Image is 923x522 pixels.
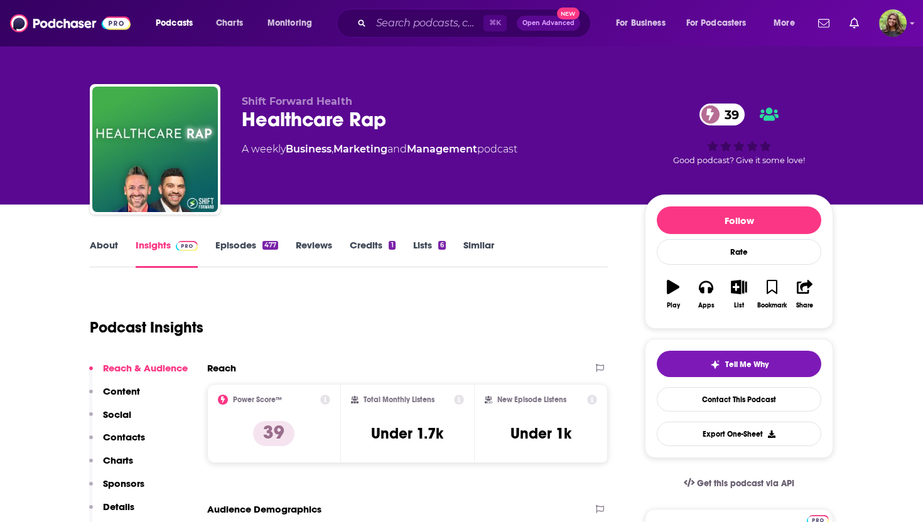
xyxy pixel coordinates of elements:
h2: Reach [207,362,236,374]
a: Get this podcast via API [674,468,804,499]
a: Reviews [296,239,332,268]
div: 477 [262,241,278,250]
button: Show profile menu [879,9,907,37]
a: Business [286,143,332,155]
button: open menu [678,13,765,33]
a: Lists6 [413,239,446,268]
span: For Business [616,14,666,32]
button: Content [89,385,140,408]
button: Apps [689,272,722,317]
div: A weekly podcast [242,142,517,157]
h2: Audience Demographics [207,503,321,515]
p: Charts [103,454,133,466]
a: Similar [463,239,494,268]
p: Social [103,408,131,420]
p: Content [103,385,140,397]
div: Bookmark [757,302,787,309]
h2: New Episode Listens [497,395,566,404]
input: Search podcasts, credits, & more... [371,13,483,33]
a: 39 [699,104,745,125]
span: Monitoring [267,14,312,32]
span: Shift Forward Health [242,95,352,107]
div: 1 [389,241,395,250]
span: Logged in as reagan34226 [879,9,907,37]
button: Play [657,272,689,317]
span: ⌘ K [483,15,507,31]
div: Apps [698,302,715,309]
img: Healthcare Rap [92,87,218,212]
a: About [90,239,118,268]
p: Sponsors [103,477,144,489]
div: Share [796,302,813,309]
span: Charts [216,14,243,32]
img: Podchaser Pro [176,241,198,251]
h2: Total Monthly Listens [364,395,435,404]
button: open menu [147,13,209,33]
button: Reach & Audience [89,362,188,385]
a: Episodes477 [215,239,278,268]
span: and [387,143,407,155]
div: Rate [657,239,821,265]
span: Tell Me Why [725,360,769,370]
a: Charts [208,13,251,33]
a: Marketing [333,143,387,155]
span: 39 [712,104,745,125]
div: Search podcasts, credits, & more... [348,9,603,38]
div: List [734,302,744,309]
button: open menu [259,13,328,33]
button: Bookmark [755,272,788,317]
button: Open AdvancedNew [517,16,580,31]
p: 39 [253,421,294,446]
span: Open Advanced [522,20,575,26]
span: More [774,14,795,32]
img: tell me why sparkle [710,360,720,370]
a: Contact This Podcast [657,387,821,412]
span: New [557,8,580,19]
div: 6 [438,241,446,250]
button: Social [89,408,131,432]
button: Follow [657,206,821,234]
p: Contacts [103,431,145,443]
button: Charts [89,454,133,477]
button: Contacts [89,431,145,454]
span: For Podcasters [686,14,747,32]
a: Credits1 [350,239,395,268]
p: Reach & Audience [103,362,188,374]
div: 39Good podcast? Give it some love! [645,95,833,173]
div: Play [667,302,680,309]
button: Export One-Sheet [657,422,821,446]
img: User Profile [879,9,907,37]
span: Good podcast? Give it some love! [673,156,805,165]
h3: Under 1k [510,424,571,443]
button: Share [789,272,821,317]
span: Podcasts [156,14,193,32]
button: List [723,272,755,317]
p: Details [103,501,134,513]
h1: Podcast Insights [90,318,203,337]
a: InsightsPodchaser Pro [136,239,198,268]
button: open menu [607,13,681,33]
span: , [332,143,333,155]
button: tell me why sparkleTell Me Why [657,351,821,377]
a: Show notifications dropdown [845,13,864,34]
button: open menu [765,13,811,33]
span: Get this podcast via API [697,478,794,489]
button: Sponsors [89,477,144,501]
a: Show notifications dropdown [813,13,834,34]
a: Management [407,143,477,155]
h2: Power Score™ [233,395,282,404]
h3: Under 1.7k [371,424,443,443]
img: Podchaser - Follow, Share and Rate Podcasts [10,11,131,35]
